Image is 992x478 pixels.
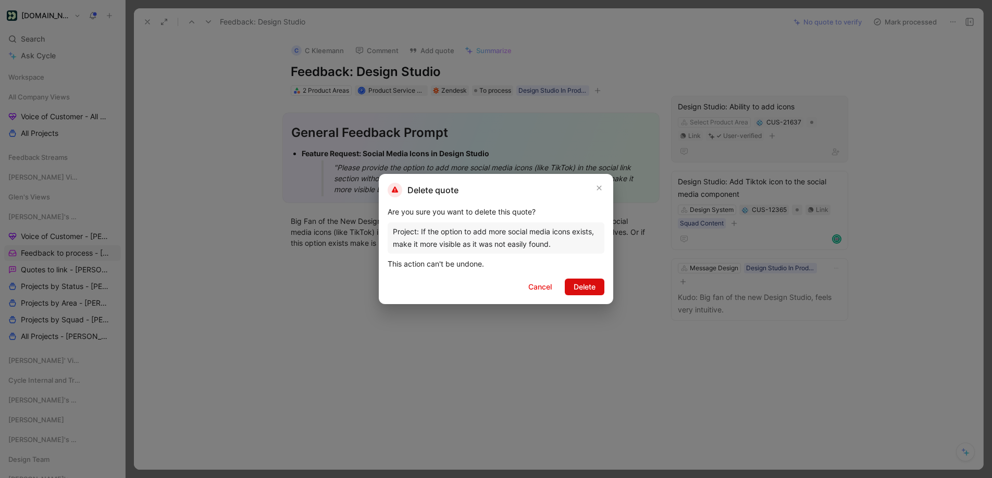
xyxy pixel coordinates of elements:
[393,225,599,250] div: Project: If the option to add more social media icons exists, make it more visible as it was not ...
[565,279,604,295] button: Delete
[528,281,552,293] span: Cancel
[388,206,604,270] div: Are you sure you want to delete this quote? This action can't be undone.
[574,281,596,293] span: Delete
[388,183,458,197] h2: Delete quote
[519,279,561,295] button: Cancel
